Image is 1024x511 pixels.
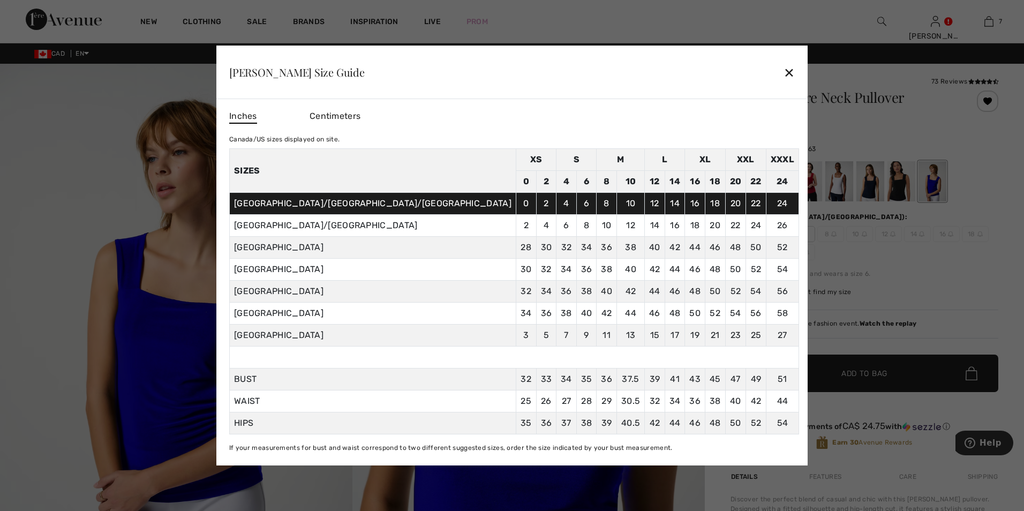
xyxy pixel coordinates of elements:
td: 8 [576,215,597,237]
td: 52 [725,281,746,303]
span: 36 [601,374,612,384]
td: 32 [516,281,536,303]
td: 34 [576,237,597,259]
td: 26 [766,215,799,237]
span: 54 [777,418,788,428]
td: 36 [556,281,577,303]
th: Sizes [229,149,516,193]
td: 38 [616,237,644,259]
span: 39 [650,374,660,384]
td: 6 [556,215,577,237]
span: 38 [581,418,592,428]
td: 5 [536,325,556,347]
td: 44 [665,259,685,281]
span: 37 [561,418,571,428]
td: 54 [725,303,746,325]
td: M [597,149,645,171]
td: 36 [576,259,597,281]
td: 34 [556,259,577,281]
td: 30 [516,259,536,281]
td: 58 [766,303,799,325]
td: [GEOGRAPHIC_DATA] [229,303,516,325]
span: 50 [730,418,741,428]
div: ✕ [784,61,795,84]
td: 6 [576,193,597,215]
span: Help [24,7,46,17]
span: 40.5 [621,418,640,428]
td: 10 [597,215,617,237]
td: 2 [516,215,536,237]
td: 12 [645,171,665,193]
span: 44 [669,418,681,428]
span: 35 [581,374,592,384]
td: 18 [705,171,725,193]
td: 24 [746,215,766,237]
td: 30 [536,237,556,259]
td: L [645,149,685,171]
span: 34 [561,374,572,384]
td: 2 [536,193,556,215]
td: 44 [685,237,705,259]
span: 30.5 [621,396,640,406]
td: 36 [597,237,617,259]
td: 50 [685,303,705,325]
td: [GEOGRAPHIC_DATA]/[GEOGRAPHIC_DATA]/[GEOGRAPHIC_DATA] [229,193,516,215]
td: 24 [766,171,799,193]
td: 32 [536,259,556,281]
td: 44 [616,303,644,325]
td: XXL [725,149,766,171]
td: 52 [746,259,766,281]
td: 0 [516,171,536,193]
td: 36 [536,303,556,325]
td: 38 [597,259,617,281]
td: 21 [705,325,725,347]
td: 32 [556,237,577,259]
td: 19 [685,325,705,347]
td: 4 [536,215,556,237]
td: 34 [536,281,556,303]
td: 42 [597,303,617,325]
td: 40 [576,303,597,325]
td: 8 [597,193,617,215]
td: 54 [766,259,799,281]
td: [GEOGRAPHIC_DATA] [229,237,516,259]
span: 47 [731,374,741,384]
td: 25 [746,325,766,347]
td: 42 [665,237,685,259]
span: 38 [710,396,721,406]
span: 37.5 [622,374,639,384]
span: 45 [710,374,721,384]
td: 15 [645,325,665,347]
td: [GEOGRAPHIC_DATA] [229,325,516,347]
td: 28 [516,237,536,259]
td: 12 [616,215,644,237]
td: WAIST [229,390,516,412]
td: 40 [616,259,644,281]
td: 3 [516,325,536,347]
td: 20 [705,215,725,237]
span: 43 [689,374,701,384]
span: 49 [751,374,762,384]
span: 42 [650,418,660,428]
span: 36 [541,418,552,428]
span: 44 [777,396,788,406]
span: 41 [670,374,680,384]
td: 52 [766,237,799,259]
td: 24 [766,193,799,215]
td: S [556,149,597,171]
span: 32 [650,396,660,406]
div: [PERSON_NAME] Size Guide [229,67,365,78]
td: 18 [705,193,725,215]
td: 2 [536,171,556,193]
td: 46 [665,281,685,303]
td: 14 [665,193,685,215]
td: [GEOGRAPHIC_DATA] [229,259,516,281]
td: 56 [746,303,766,325]
td: 42 [645,259,665,281]
td: 7 [556,325,577,347]
td: 12 [645,193,665,215]
td: 9 [576,325,597,347]
span: 32 [521,374,531,384]
span: 42 [751,396,762,406]
span: 33 [541,374,552,384]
